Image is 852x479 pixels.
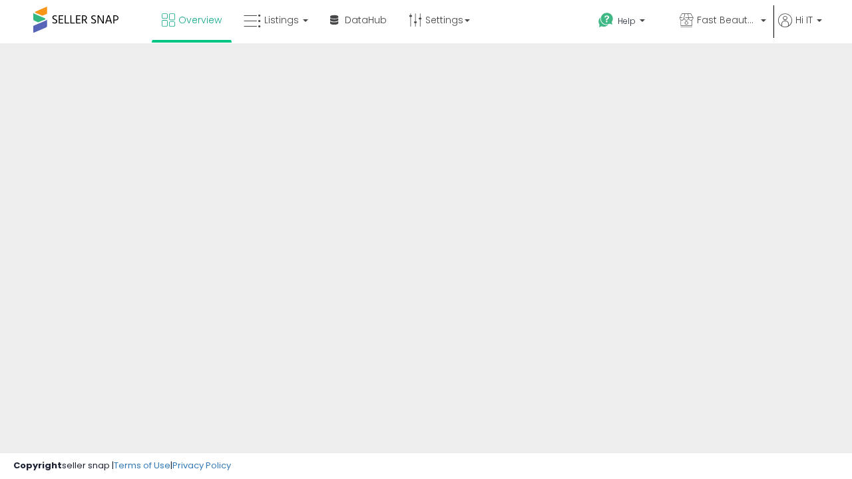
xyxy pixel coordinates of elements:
[598,12,614,29] i: Get Help
[795,13,813,27] span: Hi IT
[13,460,231,472] div: seller snap | |
[618,15,636,27] span: Help
[13,459,62,472] strong: Copyright
[588,2,668,43] a: Help
[178,13,222,27] span: Overview
[114,459,170,472] a: Terms of Use
[697,13,757,27] span: Fast Beauty ([GEOGRAPHIC_DATA])
[778,13,822,43] a: Hi IT
[264,13,299,27] span: Listings
[345,13,387,27] span: DataHub
[172,459,231,472] a: Privacy Policy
